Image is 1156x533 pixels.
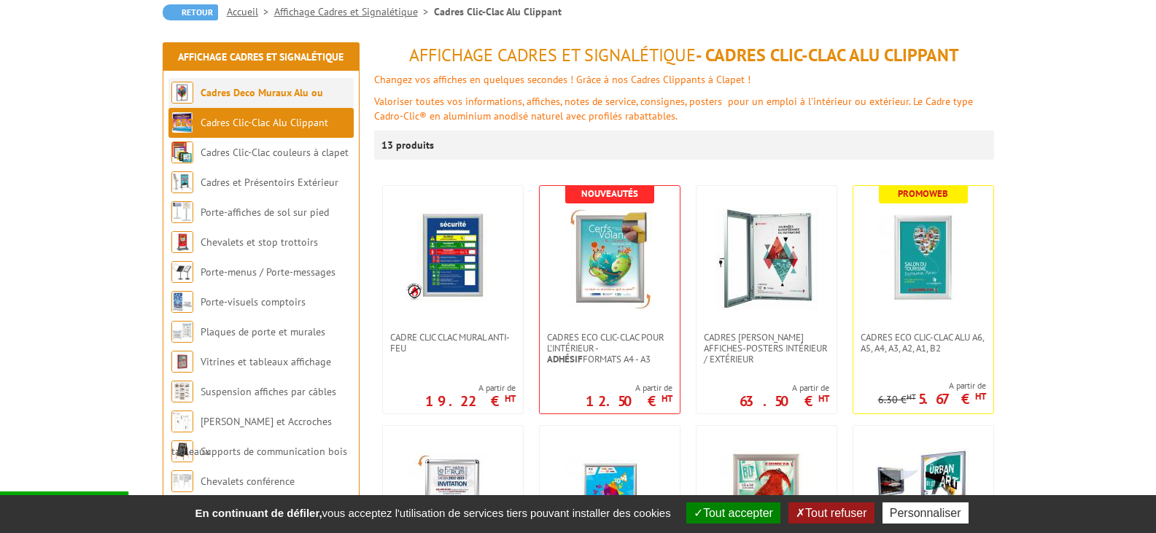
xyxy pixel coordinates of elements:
p: 19.22 € [425,397,516,405]
a: Cadres Clic-Clac Alu Clippant [201,116,328,129]
p: 12.50 € [586,397,672,405]
img: Vitrines et tableaux affichage [171,351,193,373]
p: 6.30 € [878,394,916,405]
a: Cadres Clic-Clac couleurs à clapet [201,146,349,159]
a: Porte-menus / Porte-messages [201,265,335,279]
sup: HT [505,392,516,405]
strong: Adhésif [547,353,583,365]
img: Suspension affiches par câbles [171,381,193,402]
a: Retour [163,4,218,20]
p: 13 produits [381,131,436,160]
li: Cadres Clic-Clac Alu Clippant [434,4,562,19]
span: Cadre CLIC CLAC Mural ANTI-FEU [390,332,516,354]
span: Affichage Cadres et Signalétique [409,44,696,66]
sup: HT [975,390,986,402]
span: vous acceptez l'utilisation de services tiers pouvant installer des cookies [187,507,678,519]
a: Cadres Deco Muraux Alu ou [GEOGRAPHIC_DATA] [171,86,323,129]
span: A partir de [740,382,829,394]
sup: HT [662,392,672,405]
button: Personnaliser (fenêtre modale) [882,502,969,524]
a: Cadres Eco Clic-Clac pour l'intérieur -Adhésifformats A4 - A3 [540,332,680,365]
span: A partir de [425,382,516,394]
a: Cadres Eco Clic-Clac alu A6, A5, A4, A3, A2, A1, B2 [853,332,993,354]
span: A partir de [878,380,986,392]
span: Cadres Eco Clic-Clac pour l'intérieur - formats A4 - A3 [547,332,672,365]
a: [PERSON_NAME] et Accroches tableaux [171,415,332,458]
a: Accueil [227,5,274,18]
img: Cadres Eco Clic-Clac pour l'intérieur - <strong>Adhésif</strong> formats A4 - A3 [559,208,661,310]
sup: HT [907,392,916,402]
span: A partir de [586,382,672,394]
img: Porte-menus / Porte-messages [171,261,193,283]
b: Promoweb [898,187,948,200]
font: Valoriser toutes vos informations, affiches, notes de service, consignes, posters pour un emploi ... [374,95,973,122]
button: Tout accepter [686,502,780,524]
img: Cadres Clic-Clac couleurs à clapet [171,141,193,163]
a: Cadres [PERSON_NAME] affiches-posters intérieur / extérieur [697,332,837,365]
img: Cimaises et Accroches tableaux [171,411,193,432]
sup: HT [818,392,829,405]
img: Chevalets et stop trottoirs [171,231,193,253]
span: Cadres Eco Clic-Clac alu A6, A5, A4, A3, A2, A1, B2 [861,332,986,354]
img: Porte-affiches de sol sur pied [171,201,193,223]
a: Affichage Cadres et Signalétique [274,5,434,18]
a: Chevalets et stop trottoirs [201,236,318,249]
a: Cadre CLIC CLAC Mural ANTI-FEU [383,332,523,354]
b: Nouveautés [581,187,638,200]
a: Vitrines et tableaux affichage [201,355,331,368]
img: Cadres Deco Muraux Alu ou Bois [171,82,193,104]
a: Cadres et Présentoirs Extérieur [201,176,338,189]
p: 5.67 € [918,394,986,403]
a: Suspension affiches par câbles [201,385,336,398]
img: Cadres vitrines affiches-posters intérieur / extérieur [715,208,818,310]
button: Tout refuser [788,502,874,524]
img: Plaques de porte et murales [171,321,193,343]
a: Plaques de porte et murales [201,325,325,338]
font: Changez vos affiches en quelques secondes ! Grâce à nos Cadres Clippants à Clapet ! [374,73,750,86]
p: 63.50 € [740,397,829,405]
a: Porte-visuels comptoirs [201,295,306,308]
img: Cadres Eco Clic-Clac alu A6, A5, A4, A3, A2, A1, B2 [872,208,974,310]
a: Porte-affiches de sol sur pied [201,206,329,219]
img: Porte-visuels comptoirs [171,291,193,313]
span: Cadres [PERSON_NAME] affiches-posters intérieur / extérieur [704,332,829,365]
a: Affichage Cadres et Signalétique [178,50,344,63]
img: Cadres et Présentoirs Extérieur [171,171,193,193]
img: Cadre CLIC CLAC Mural ANTI-FEU [406,208,500,303]
h1: - Cadres Clic-Clac Alu Clippant [374,46,994,65]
